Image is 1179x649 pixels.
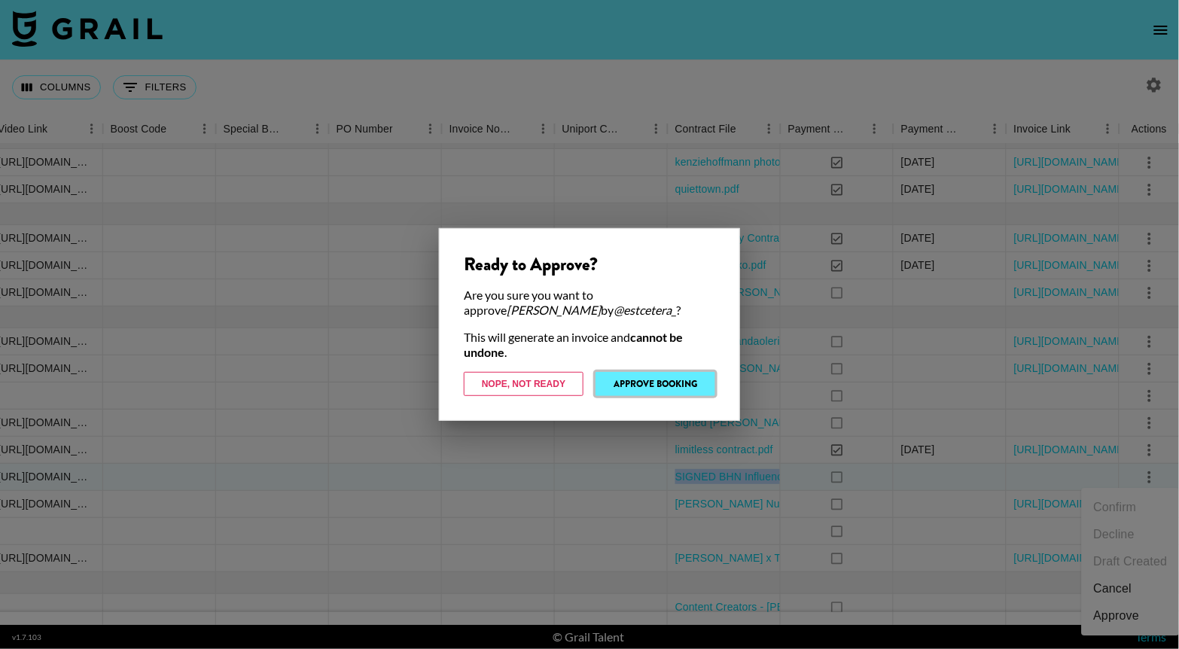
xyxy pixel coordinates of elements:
div: Ready to Approve? [464,253,715,276]
strong: cannot be undone [464,330,683,359]
button: Nope, Not Ready [464,372,583,396]
button: Approve Booking [596,372,715,396]
em: @ estcetera_ [614,303,676,317]
div: Are you sure you want to approve by ? [464,288,715,318]
div: This will generate an invoice and . [464,330,715,360]
em: [PERSON_NAME] [507,303,601,317]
